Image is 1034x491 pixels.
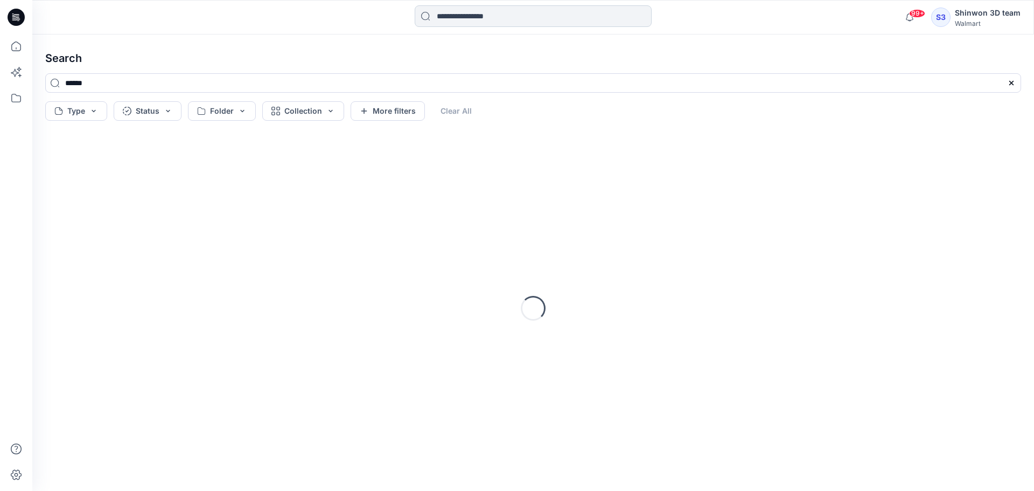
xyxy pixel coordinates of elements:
[931,8,951,27] div: S3
[955,19,1021,27] div: Walmart
[909,9,925,18] span: 99+
[188,101,256,121] button: Folder
[955,6,1021,19] div: Shinwon 3D team
[114,101,181,121] button: Status
[351,101,425,121] button: More filters
[37,43,1030,73] h4: Search
[262,101,344,121] button: Collection
[45,101,107,121] button: Type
